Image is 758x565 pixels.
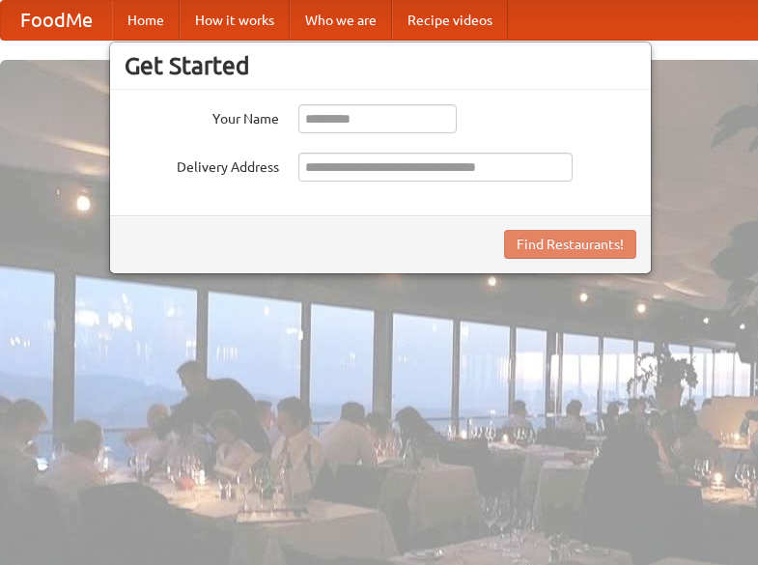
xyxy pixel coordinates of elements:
[125,51,636,80] h3: Get Started
[392,1,508,40] a: Recipe videos
[125,153,279,177] label: Delivery Address
[1,1,112,40] a: FoodMe
[504,230,636,259] button: Find Restaurants!
[180,1,290,40] a: How it works
[125,104,279,128] label: Your Name
[112,1,180,40] a: Home
[290,1,392,40] a: Who we are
